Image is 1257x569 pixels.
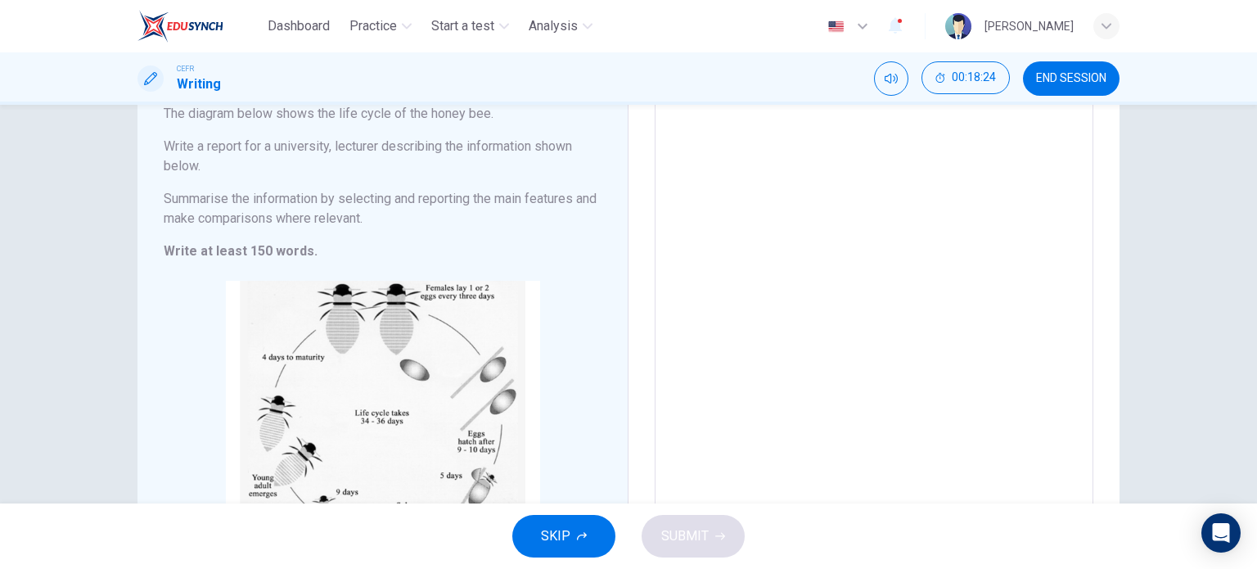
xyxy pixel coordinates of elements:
span: CEFR [177,63,194,75]
strong: Write at least 150 words. [164,243,318,259]
span: Practice [349,16,397,36]
span: END SESSION [1036,72,1106,85]
span: Dashboard [268,16,330,36]
button: SKIP [512,515,615,558]
div: [PERSON_NAME] [984,16,1074,36]
button: END SESSION [1023,61,1120,96]
img: Profile picture [945,13,971,39]
button: 00:18:24 [921,61,1010,94]
span: SKIP [541,525,570,548]
span: Start a test [431,16,494,36]
div: Open Intercom Messenger [1201,513,1241,553]
button: Analysis [522,11,599,41]
h6: The diagram below shows the life cycle of the honey bee. [164,104,601,124]
span: 00:18:24 [952,71,996,84]
div: Mute [874,61,908,96]
a: EduSynch logo [137,10,261,43]
button: Start a test [425,11,516,41]
button: Dashboard [261,11,336,41]
button: Practice [343,11,418,41]
img: en [826,20,846,33]
span: Analysis [529,16,578,36]
img: EduSynch logo [137,10,223,43]
div: Hide [921,61,1010,96]
h6: Summarise the information by selecting and reporting the main features and make comparisons where... [164,189,601,228]
h6: Write a report for a university, lecturer describing the information shown below. [164,137,601,176]
h1: Writing [177,75,221,94]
